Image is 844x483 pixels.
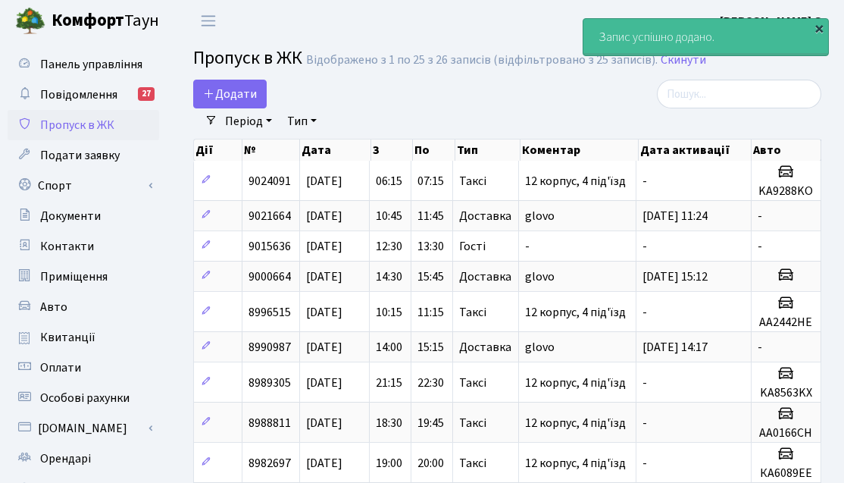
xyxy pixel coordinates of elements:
[525,339,555,356] span: glovo
[189,8,227,33] button: Переключити навігацію
[642,173,647,190] span: -
[413,140,455,161] th: По
[52,8,159,34] span: Таун
[642,304,647,321] span: -
[249,339,291,356] span: 8990987
[306,53,658,67] div: Відображено з 1 по 25 з 26 записів (відфільтровано з 25 записів).
[376,268,402,285] span: 14:30
[525,455,626,472] span: 12 корпус, 4 під'їзд
[455,140,520,161] th: Тип
[40,268,108,285] span: Приміщення
[459,457,486,469] span: Таксі
[417,339,444,356] span: 15:15
[249,208,291,224] span: 9021664
[642,455,647,472] span: -
[8,171,159,201] a: Спорт
[376,415,402,431] span: 18:30
[459,306,486,318] span: Таксі
[40,359,81,376] span: Оплати
[525,268,555,285] span: glovo
[300,140,370,161] th: Дата
[40,86,117,103] span: Повідомлення
[583,19,828,55] div: Запис успішно додано.
[8,140,159,171] a: Подати заявку
[758,315,814,330] h5: AA2442HE
[525,208,555,224] span: glovo
[417,415,444,431] span: 19:45
[642,238,647,255] span: -
[459,210,511,222] span: Доставка
[40,238,94,255] span: Контакти
[417,268,444,285] span: 15:45
[52,8,124,33] b: Комфорт
[40,117,114,133] span: Пропуск в ЖК
[40,329,95,346] span: Квитанції
[758,208,762,224] span: -
[639,140,752,161] th: Дата активації
[642,375,647,391] span: -
[249,173,291,190] span: 9024091
[417,238,444,255] span: 13:30
[306,375,342,391] span: [DATE]
[758,386,814,400] h5: KA8563KX
[459,341,511,353] span: Доставка
[8,353,159,383] a: Оплати
[376,173,402,190] span: 06:15
[8,110,159,140] a: Пропуск в ЖК
[8,322,159,353] a: Квитанції
[525,304,626,321] span: 12 корпус, 4 під'їзд
[758,466,814,481] h5: КА6089ЕЕ
[306,268,342,285] span: [DATE]
[193,80,267,108] a: Додати
[242,140,300,161] th: №
[40,390,130,406] span: Особові рахунки
[417,455,444,472] span: 20:00
[306,455,342,472] span: [DATE]
[249,304,291,321] span: 8996515
[40,450,91,467] span: Орендарі
[8,262,159,292] a: Приміщення
[8,444,159,474] a: Орендарі
[758,426,814,441] h5: AA0166CH
[525,173,626,190] span: 12 корпус, 4 під'їзд
[306,339,342,356] span: [DATE]
[720,12,826,30] a: [PERSON_NAME] О.
[642,415,647,431] span: -
[306,304,342,321] span: [DATE]
[376,208,402,224] span: 10:45
[194,140,242,161] th: Дії
[642,208,708,224] span: [DATE] 11:24
[281,108,323,134] a: Тип
[376,238,402,255] span: 12:30
[40,299,67,315] span: Авто
[306,208,342,224] span: [DATE]
[15,6,45,36] img: logo.png
[758,339,762,356] span: -
[376,339,402,356] span: 14:00
[459,417,486,429] span: Таксі
[525,238,530,255] span: -
[758,184,814,199] h5: KA9288KO
[40,147,120,164] span: Подати заявку
[811,20,827,36] div: ×
[417,304,444,321] span: 11:15
[40,56,142,73] span: Панель управління
[8,201,159,231] a: Документи
[8,231,159,262] a: Контакти
[642,339,708,356] span: [DATE] 14:17
[8,383,159,413] a: Особові рахунки
[459,271,511,283] span: Доставка
[657,80,821,108] input: Пошук...
[459,377,486,389] span: Таксі
[417,208,444,224] span: 11:45
[8,292,159,322] a: Авто
[642,268,708,285] span: [DATE] 15:12
[203,86,257,102] span: Додати
[752,140,821,161] th: Авто
[40,208,101,224] span: Документи
[376,375,402,391] span: 21:15
[459,175,486,187] span: Таксі
[376,455,402,472] span: 19:00
[661,53,706,67] a: Скинути
[8,80,159,110] a: Повідомлення27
